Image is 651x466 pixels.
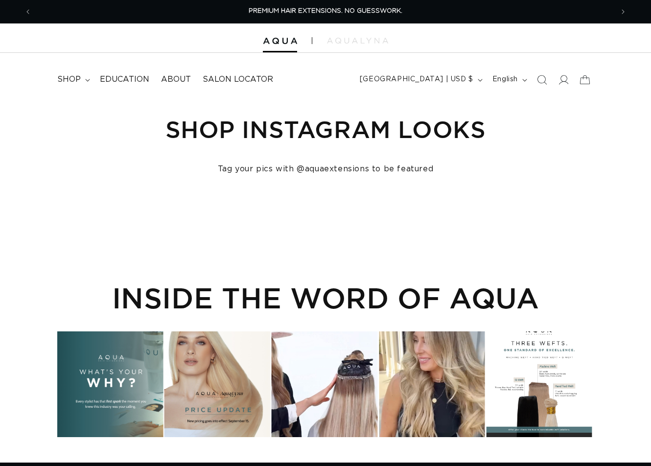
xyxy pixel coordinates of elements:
[203,74,273,85] span: Salon Locator
[57,281,594,314] h2: INSIDE THE WORD OF AQUA
[486,331,592,438] div: Instagram post opens in a popup
[360,74,473,85] span: [GEOGRAPHIC_DATA] | USD $
[612,2,634,21] button: Next announcement
[492,74,518,85] span: English
[164,331,271,438] div: Instagram post opens in a popup
[272,331,378,438] div: Instagram post opens in a popup
[57,164,594,174] h4: Tag your pics with @aquaextensions to be featured
[197,69,279,91] a: Salon Locator
[57,331,163,438] div: Instagram post opens in a popup
[57,114,594,144] h1: Shop Instagram Looks
[531,69,553,91] summary: Search
[94,69,155,91] a: Education
[354,70,487,89] button: [GEOGRAPHIC_DATA] | USD $
[327,38,388,44] img: aqualyna.com
[379,331,485,438] div: Instagram post opens in a popup
[161,74,191,85] span: About
[100,74,149,85] span: Education
[263,38,297,45] img: Aqua Hair Extensions
[155,69,197,91] a: About
[249,8,402,14] span: PREMIUM HAIR EXTENSIONS. NO GUESSWORK.
[51,69,94,91] summary: shop
[17,2,39,21] button: Previous announcement
[57,74,81,85] span: shop
[487,70,531,89] button: English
